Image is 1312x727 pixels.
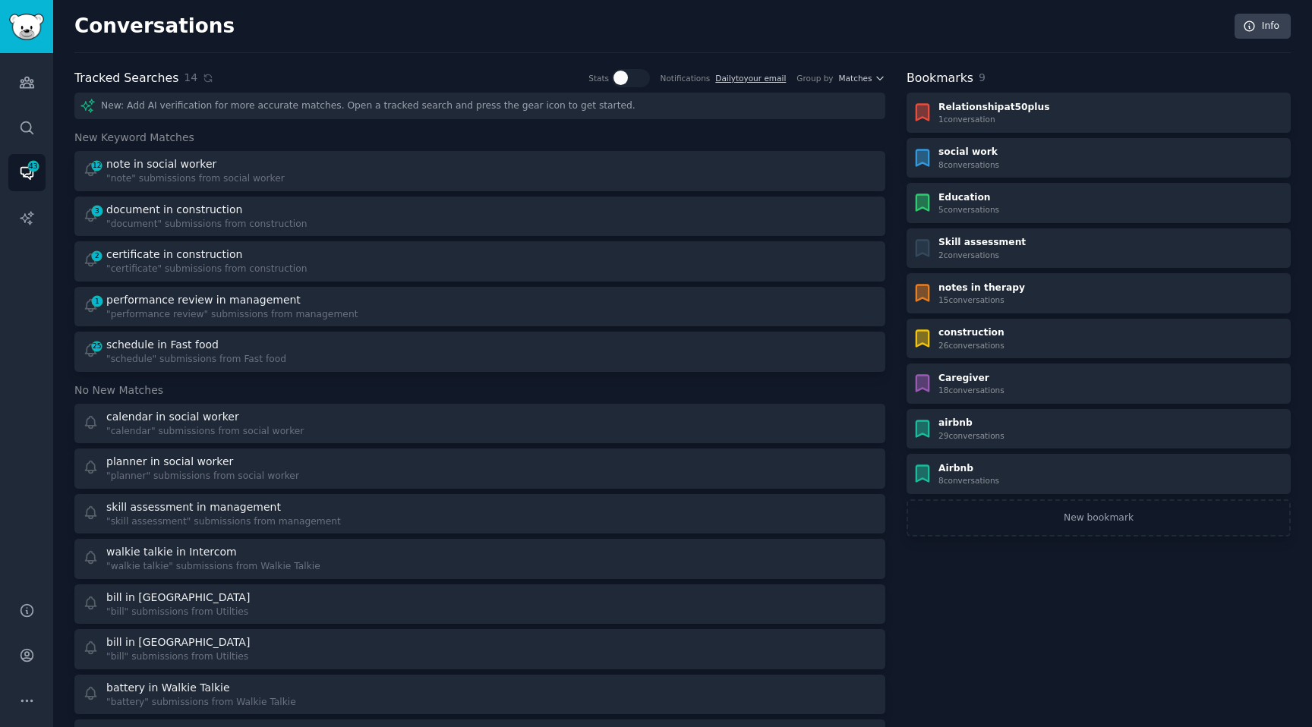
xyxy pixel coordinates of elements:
[907,499,1291,537] a: New bookmark
[106,454,233,470] div: planner in social worker
[9,14,44,40] img: GummySearch logo
[938,385,1004,395] div: 18 conversation s
[106,308,358,322] div: "performance review" submissions from management
[938,372,1004,386] div: Caregiver
[74,14,235,39] h2: Conversations
[907,319,1291,359] a: construction26conversations
[74,404,885,444] a: calendar in social worker"calendar" submissions from social worker
[106,634,250,650] div: bill in [GEOGRAPHIC_DATA]
[106,560,320,574] div: "walkie talkie" submissions from Walkie Talkie
[938,430,1004,441] div: 29 conversation s
[74,382,163,398] span: No New Matches
[938,146,999,159] div: social work
[907,228,1291,269] a: Skill assessment2conversations
[106,353,286,367] div: "schedule" submissions from Fast food
[74,197,885,237] a: 3document in construction"document" submissions from construction
[106,515,341,529] div: "skill assessment" submissions from management
[74,69,178,88] h2: Tracked Searches
[938,417,1004,430] div: airbnb
[184,70,197,86] span: 14
[938,191,999,205] div: Education
[907,183,1291,223] a: Education5conversations
[106,247,242,263] div: certificate in construction
[938,204,999,215] div: 5 conversation s
[106,470,299,483] div: "planner" submissions from social worker
[90,160,104,171] span: 12
[74,584,885,625] a: bill in [GEOGRAPHIC_DATA]"bill" submissions from Utilties
[938,326,1004,340] div: construction
[106,650,253,664] div: "bill" submissions from Utilties
[8,154,46,191] a: 43
[938,250,1026,260] div: 2 conversation s
[74,539,885,579] a: walkie talkie in Intercom"walkie talkie" submissions from Walkie Talkie
[74,151,885,191] a: 12note in social worker"note" submissions from social worker
[715,74,786,83] a: Dailytoyour email
[74,629,885,669] a: bill in [GEOGRAPHIC_DATA]"bill" submissions from Utilties
[106,218,307,231] div: "document" submissions from construction
[90,206,104,216] span: 3
[588,73,609,83] div: Stats
[907,93,1291,133] a: Relationshipat50plus1conversation
[106,499,281,515] div: skill assessment in management
[74,448,885,489] a: planner in social worker"planner" submissions from social worker
[907,138,1291,178] a: social work8conversations
[74,494,885,534] a: skill assessment in management"skill assessment" submissions from management
[796,73,833,83] div: Group by
[90,296,104,307] span: 1
[938,282,1025,295] div: notes in therapy
[938,340,1004,351] div: 26 conversation s
[106,680,230,696] div: battery in Walkie Talkie
[106,425,304,439] div: "calendar" submissions from social worker
[90,341,104,351] span: 25
[74,93,885,119] div: New: Add AI verification for more accurate matches. Open a tracked search and press the gear icon...
[938,462,999,476] div: Airbnb
[106,156,216,172] div: note in social worker
[907,273,1291,313] a: notes in therapy15conversations
[74,287,885,327] a: 1performance review in management"performance review" submissions from management
[1235,14,1291,39] a: Info
[938,475,999,486] div: 8 conversation s
[90,250,104,261] span: 2
[74,241,885,282] a: 2certificate in construction"certificate" submissions from construction
[839,73,885,83] button: Matches
[27,161,40,172] span: 43
[74,332,885,372] a: 25schedule in Fast food"schedule" submissions from Fast food
[907,454,1291,494] a: Airbnb8conversations
[938,294,1025,305] div: 15 conversation s
[661,73,711,83] div: Notifications
[938,114,1050,124] div: 1 conversation
[979,71,986,83] span: 9
[106,337,219,353] div: schedule in Fast food
[907,363,1291,404] a: Caregiver18conversations
[106,202,242,218] div: document in construction
[106,263,307,276] div: "certificate" submissions from construction
[106,292,301,308] div: performance review in management
[938,236,1026,250] div: Skill assessment
[839,73,872,83] span: Matches
[106,544,237,560] div: walkie talkie in Intercom
[938,159,999,170] div: 8 conversation s
[106,696,296,710] div: "battery" submissions from Walkie Talkie
[106,409,239,425] div: calendar in social worker
[106,606,253,619] div: "bill" submissions from Utilties
[74,675,885,715] a: battery in Walkie Talkie"battery" submissions from Walkie Talkie
[907,69,973,88] h2: Bookmarks
[74,130,194,146] span: New Keyword Matches
[106,172,285,186] div: "note" submissions from social worker
[907,409,1291,449] a: airbnb29conversations
[938,101,1050,115] div: Relationshipat50plus
[106,590,250,606] div: bill in [GEOGRAPHIC_DATA]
